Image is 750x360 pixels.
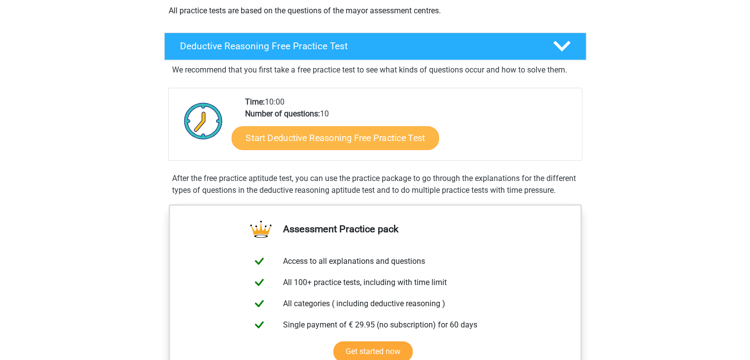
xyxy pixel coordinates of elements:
[180,40,537,52] h4: Deductive Reasoning Free Practice Test
[245,97,265,107] b: Time:
[231,126,439,149] a: Start Deductive Reasoning Free Practice Test
[169,5,582,17] p: All practice tests are based on the questions of the mayor assessment centres.
[172,64,578,76] p: We recommend that you first take a free practice test to see what kinds of questions occur and ho...
[245,109,320,118] b: Number of questions:
[168,173,582,196] div: After the free practice aptitude test, you can use the practice package to go through the explana...
[238,96,581,160] div: 10:00 10
[179,96,228,145] img: Clock
[160,33,590,60] a: Deductive Reasoning Free Practice Test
